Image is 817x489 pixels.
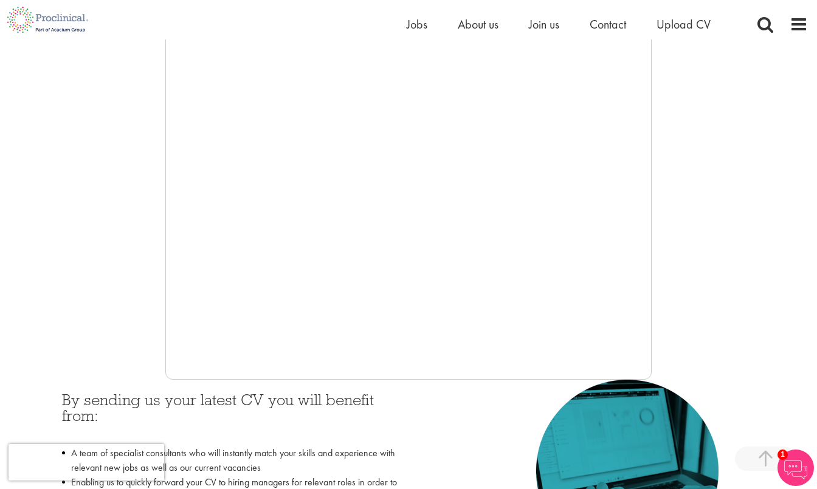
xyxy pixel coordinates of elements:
span: 1 [777,450,788,460]
li: A team of specialist consultants who will instantly match your skills and experience with relevan... [62,446,399,475]
a: Contact [590,16,626,32]
a: About us [458,16,498,32]
a: Jobs [407,16,427,32]
iframe: reCAPTCHA [9,444,164,480]
a: Join us [529,16,559,32]
img: Chatbot [777,450,814,486]
h3: By sending us your latest CV you will benefit from: [62,392,399,440]
a: Upload CV [657,16,711,32]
